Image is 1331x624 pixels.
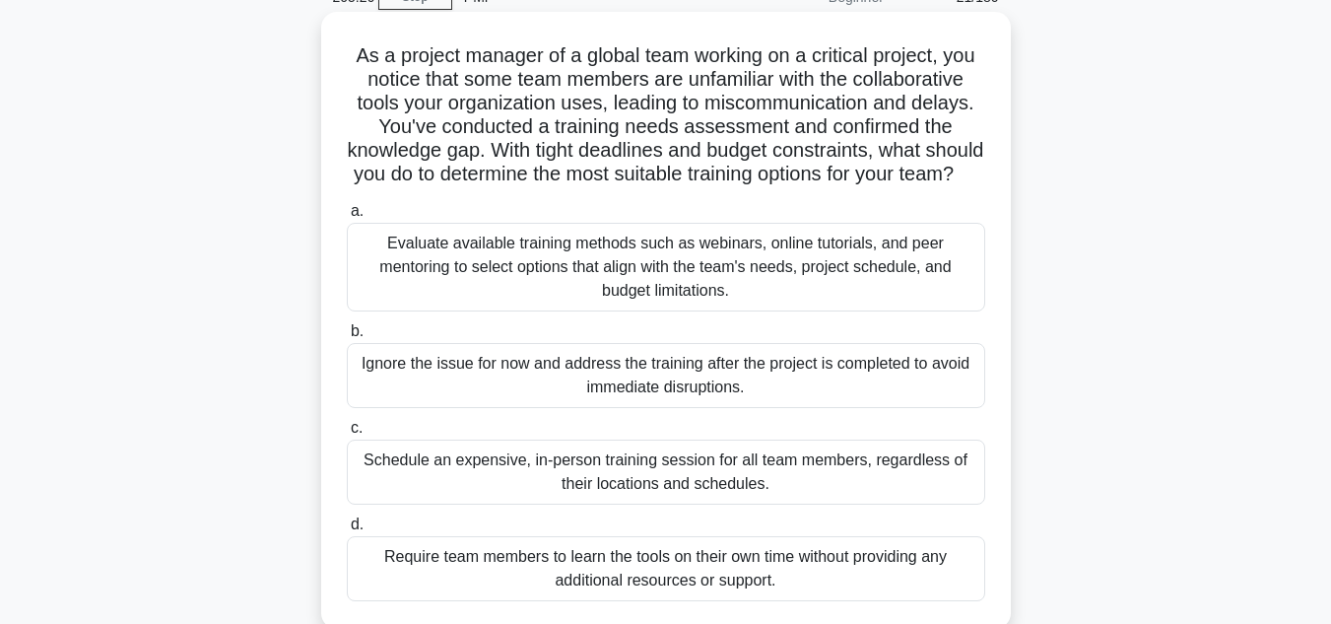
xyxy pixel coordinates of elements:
[351,322,364,339] span: b.
[351,516,364,532] span: d.
[351,419,363,436] span: c.
[347,343,985,408] div: Ignore the issue for now and address the training after the project is completed to avoid immedia...
[347,536,985,601] div: Require team members to learn the tools on their own time without providing any additional resour...
[345,43,987,187] h5: As a project manager of a global team working on a critical project, you notice that some team me...
[347,440,985,505] div: Schedule an expensive, in-person training session for all team members, regardless of their locat...
[351,202,364,219] span: a.
[347,223,985,312] div: Evaluate available training methods such as webinars, online tutorials, and peer mentoring to sel...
